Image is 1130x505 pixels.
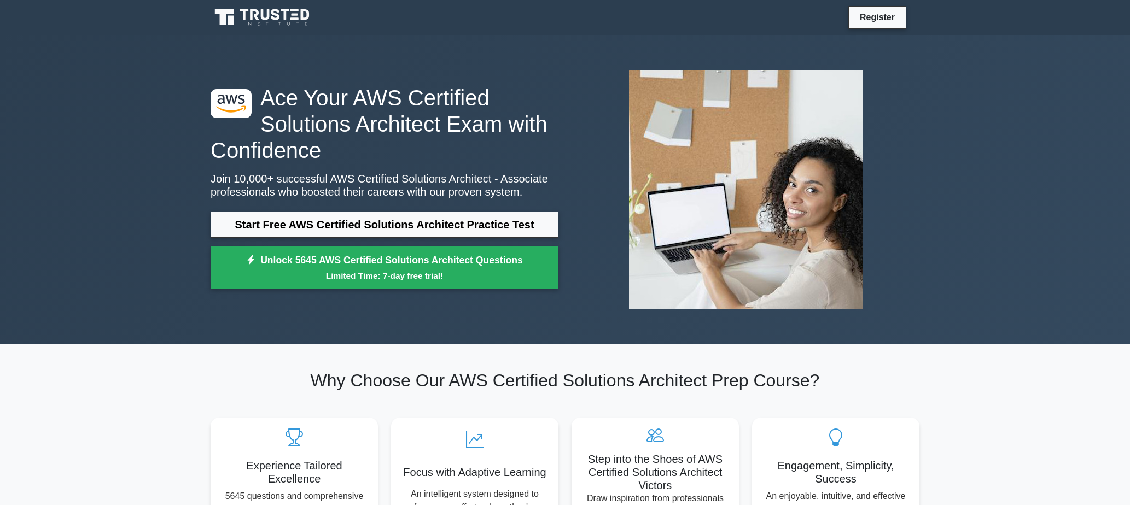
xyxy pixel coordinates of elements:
h1: Ace Your AWS Certified Solutions Architect Exam with Confidence [211,85,558,163]
a: Start Free AWS Certified Solutions Architect Practice Test [211,212,558,238]
a: Unlock 5645 AWS Certified Solutions Architect QuestionsLimited Time: 7-day free trial! [211,246,558,290]
p: Join 10,000+ successful AWS Certified Solutions Architect - Associate professionals who boosted t... [211,172,558,198]
small: Limited Time: 7-day free trial! [224,269,545,282]
h2: Why Choose Our AWS Certified Solutions Architect Prep Course? [211,370,919,391]
h5: Step into the Shoes of AWS Certified Solutions Architect Victors [580,453,730,492]
h5: Engagement, Simplicity, Success [761,459,911,485]
h5: Focus with Adaptive Learning [400,466,550,479]
h5: Experience Tailored Excellence [219,459,369,485]
a: Register [853,10,901,24]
